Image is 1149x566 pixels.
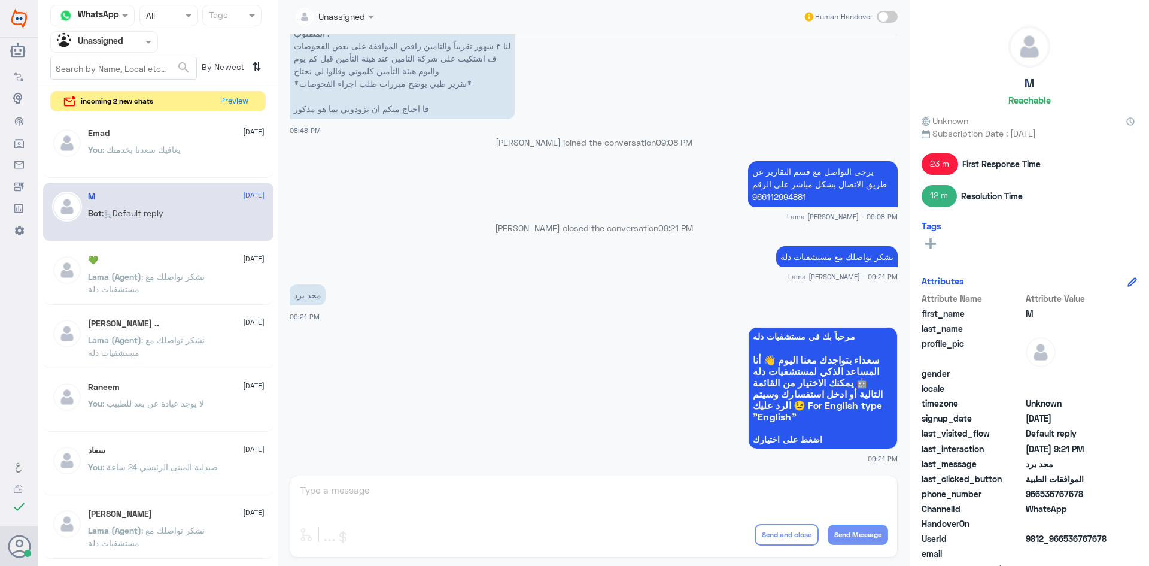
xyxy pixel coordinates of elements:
span: Default reply [1026,427,1112,440]
h5: Mohamed [88,509,152,519]
span: null [1026,367,1112,380]
span: email [922,547,1023,560]
span: : Default reply [102,208,163,218]
span: null [1026,547,1112,560]
button: Preview [215,92,253,111]
span: last_interaction [922,443,1023,455]
span: [DATE] [243,253,265,264]
span: ChannelId [922,503,1023,515]
span: first_name [922,307,1023,320]
button: search [177,58,191,78]
span: profile_pic [922,337,1023,365]
span: last_clicked_button [922,473,1023,485]
span: 2 [1026,503,1112,515]
span: timezone [922,397,1023,410]
i: ⇅ [252,57,262,77]
span: 2025-09-17T17:45:19.104Z [1026,412,1112,425]
h5: Emad [88,128,110,138]
span: search [177,60,191,75]
span: UserId [922,532,1023,545]
p: 17/9/2025, 9:08 PM [748,161,898,207]
span: Lama [PERSON_NAME] - 09:21 PM [788,271,898,282]
img: defaultAdmin.png [52,192,82,222]
span: 966536767678 [1026,488,1112,500]
span: 23 m [922,153,958,175]
span: : نشكر تواصلك مع مستشفيات دلة [88,271,205,294]
p: 17/9/2025, 9:21 PM [776,246,898,267]
span: Unknown [922,114,968,127]
button: Avatar [8,535,31,558]
span: null [1026,382,1112,395]
span: M [1026,307,1112,320]
h5: سعاد [88,446,105,456]
span: [DATE] [243,444,265,455]
span: [DATE] [243,507,265,518]
img: Widebot Logo [11,9,27,28]
h5: إبراهيم .. [88,319,159,329]
span: 9812_966536767678 [1026,532,1112,545]
h5: M [1025,77,1035,90]
h5: M [88,192,95,202]
span: 09:21 PM [658,223,693,233]
input: Search by Name, Local etc… [51,57,196,79]
span: Unknown [1026,397,1112,410]
span: last_name [922,322,1023,335]
span: الموافقات الطبية [1026,473,1112,485]
i: check [12,500,26,514]
span: phone_number [922,488,1023,500]
img: Unassigned.svg [57,33,75,51]
span: last_message [922,458,1023,470]
span: 09:08 PM [656,137,692,147]
span: 08:48 PM [290,126,321,134]
span: 12 m [922,185,957,207]
span: You [88,462,102,472]
span: 09:21 PM [868,453,898,464]
span: محد يرد [1026,458,1112,470]
span: last_visited_flow [922,427,1023,440]
span: null [1026,517,1112,530]
img: whatsapp.png [57,7,75,25]
button: Send Message [828,525,888,545]
div: Tags [207,8,228,24]
span: مرحباً بك في مستشفيات دله [753,332,893,341]
img: defaultAdmin.png [52,128,82,158]
span: Lama [PERSON_NAME] - 09:08 PM [787,211,898,222]
span: Lama (Agent) [88,271,141,282]
span: incoming 2 new chats [81,96,153,107]
span: : صيدلية المبنى الرئيسي 24 ساعة [102,462,218,472]
span: Lama (Agent) [88,335,141,345]
h6: Tags [922,220,941,231]
h6: Reachable [1008,95,1051,105]
h5: 💚 [88,255,98,265]
img: defaultAdmin.png [52,509,82,539]
img: defaultAdmin.png [52,319,82,349]
span: اضغط على اختيارك [753,435,893,444]
span: Human Handover [815,11,873,22]
span: You [88,144,102,155]
img: defaultAdmin.png [1009,26,1050,67]
span: [DATE] [243,317,265,328]
span: First Response Time [962,158,1041,170]
span: Bot [88,208,102,218]
span: Attribute Value [1026,292,1112,305]
img: defaultAdmin.png [52,255,82,285]
span: [DATE] [243,190,265,201]
span: gender [922,367,1023,380]
span: locale [922,382,1023,395]
span: : لا يوجد عيادة عن بعد للطبيب [102,398,204,408]
span: signup_date [922,412,1023,425]
span: Resolution Time [961,190,1023,202]
span: : نشكر تواصلك مع مستشفيات دلة [88,335,205,358]
span: Attribute Name [922,292,1023,305]
span: : يعافيك سعدنا بخدمتك [102,144,181,155]
img: defaultAdmin.png [52,446,82,476]
span: Subscription Date : [DATE] [922,127,1137,140]
span: 2025-09-17T18:21:31.692Z [1026,443,1112,455]
h5: Raneem [88,382,120,392]
span: HandoverOn [922,517,1023,530]
p: [PERSON_NAME] joined the conversation [290,136,898,149]
span: By Newest [197,57,247,81]
span: Lama (Agent) [88,525,141,535]
h6: Attributes [922,276,964,286]
img: defaultAdmin.png [52,382,82,412]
